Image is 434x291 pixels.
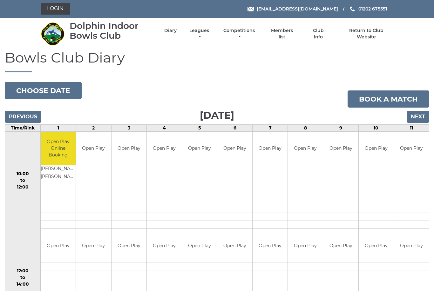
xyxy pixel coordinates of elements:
td: Open Play [253,132,288,165]
span: 01202 675551 [358,6,387,12]
td: Open Play [359,229,394,262]
td: 3 [111,125,146,132]
td: Open Play [112,132,146,165]
span: [EMAIL_ADDRESS][DOMAIN_NAME] [257,6,338,12]
td: Open Play [147,132,182,165]
td: [PERSON_NAME] [41,173,76,181]
td: Open Play [76,132,111,165]
a: Book a match [348,90,429,108]
a: Login [41,3,70,15]
td: Open Play [217,132,252,165]
td: Open Play [112,229,146,262]
td: Open Play [323,229,358,262]
td: 11 [394,125,429,132]
td: 8 [288,125,323,132]
img: Email [248,7,254,11]
td: Open Play [394,229,429,262]
img: Dolphin Indoor Bowls Club [41,22,64,46]
a: Club Info [308,28,329,40]
td: 4 [146,125,182,132]
td: 5 [182,125,217,132]
a: Phone us 01202 675551 [349,5,387,12]
td: Time/Rink [5,125,41,132]
td: Open Play [182,132,217,165]
td: Open Play Online Booking [41,132,76,165]
td: 7 [253,125,288,132]
td: Open Play [217,229,252,262]
td: 6 [217,125,253,132]
button: Choose date [5,82,82,99]
input: Next [407,111,429,123]
input: Previous [5,111,41,123]
a: Diary [164,28,177,34]
td: 2 [76,125,111,132]
td: 10:00 to 12:00 [5,132,41,229]
td: Open Play [76,229,111,262]
td: Open Play [147,229,182,262]
td: Open Play [41,229,76,262]
td: Open Play [288,132,323,165]
td: 9 [323,125,358,132]
a: Leagues [188,28,211,40]
td: Open Play [182,229,217,262]
a: Competitions [222,28,256,40]
a: Return to Club Website [340,28,393,40]
td: Open Play [253,229,288,262]
td: Open Play [359,132,394,165]
td: Open Play [288,229,323,262]
div: Dolphin Indoor Bowls Club [70,21,153,41]
td: Open Play [394,132,429,165]
td: 10 [358,125,394,132]
img: Phone us [350,6,355,11]
td: 1 [41,125,76,132]
h1: Bowls Club Diary [5,50,429,72]
td: [PERSON_NAME] [41,165,76,173]
td: Open Play [323,132,358,165]
a: Email [EMAIL_ADDRESS][DOMAIN_NAME] [248,5,338,12]
a: Members list [268,28,297,40]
